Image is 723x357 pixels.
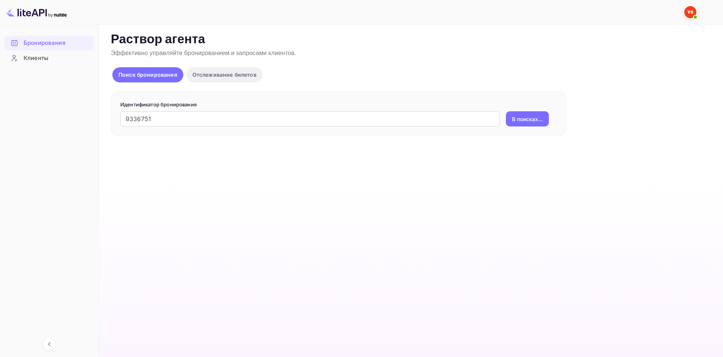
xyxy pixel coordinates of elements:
[24,54,48,63] ya-tr-span: Клиенты
[684,6,696,18] img: Служба Поддержки Яндекса
[5,36,94,50] a: Бронирования
[24,39,65,47] ya-tr-span: Бронирования
[118,71,177,78] ya-tr-span: Поиск бронирования
[512,115,543,123] ya-tr-span: В поисках...
[6,6,67,18] img: Логотип LiteAPI
[5,51,94,65] a: Клиенты
[192,71,257,78] ya-tr-span: Отслеживание билетов
[111,49,296,57] ya-tr-span: Эффективно управляйте бронированием и запросами клиентов.
[120,111,500,126] input: Введите идентификатор бронирования (например, 63782194)
[111,32,205,48] ya-tr-span: Раствор агента
[506,111,549,126] button: В поисках...
[5,51,94,66] div: Клиенты
[120,101,197,107] ya-tr-span: Идентификатор бронирования
[43,337,56,351] button: Свернуть навигацию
